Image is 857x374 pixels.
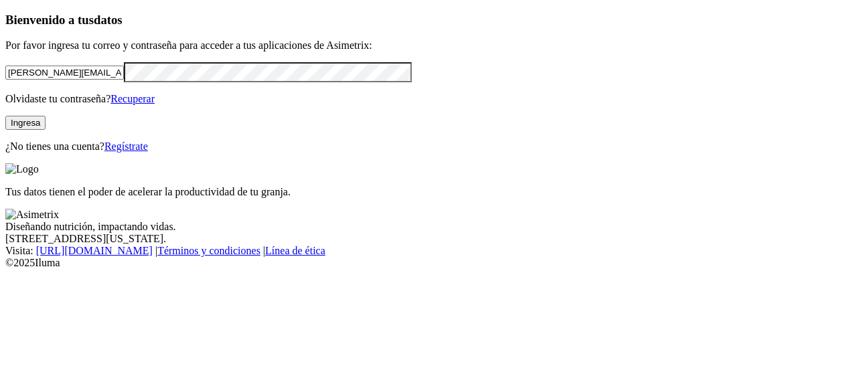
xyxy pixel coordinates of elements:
a: Recuperar [110,93,155,104]
p: ¿No tienes una cuenta? [5,141,852,153]
img: Asimetrix [5,209,59,221]
button: Ingresa [5,116,46,130]
p: Olvidaste tu contraseña? [5,93,852,105]
input: Tu correo [5,66,124,80]
h3: Bienvenido a tus [5,13,852,27]
div: Visita : | | [5,245,852,257]
a: [URL][DOMAIN_NAME] [36,245,153,256]
a: Términos y condiciones [157,245,260,256]
div: Diseñando nutrición, impactando vidas. [5,221,852,233]
span: datos [94,13,123,27]
div: © 2025 Iluma [5,257,852,269]
div: [STREET_ADDRESS][US_STATE]. [5,233,852,245]
a: Regístrate [104,141,148,152]
a: Línea de ética [265,245,325,256]
p: Tus datos tienen el poder de acelerar la productividad de tu granja. [5,186,852,198]
p: Por favor ingresa tu correo y contraseña para acceder a tus aplicaciones de Asimetrix: [5,39,852,52]
img: Logo [5,163,39,175]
